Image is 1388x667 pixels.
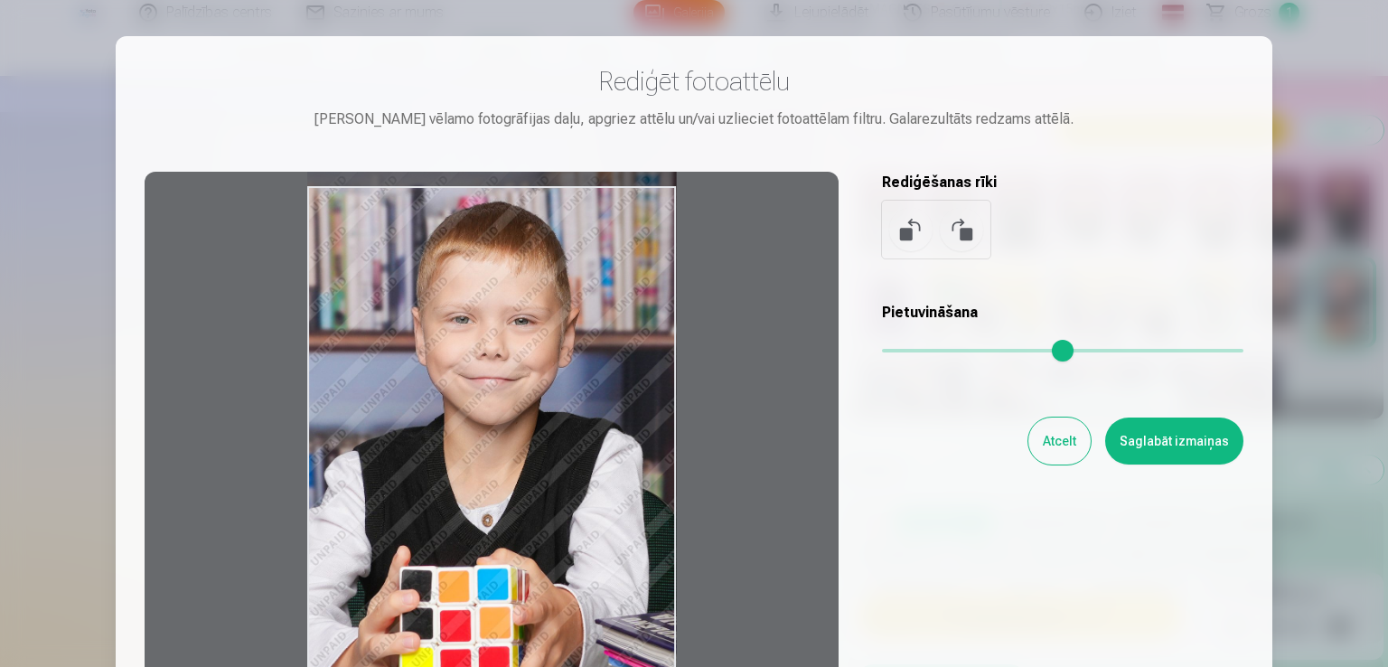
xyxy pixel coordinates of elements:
h5: Rediģēšanas rīki [882,172,1243,193]
div: [PERSON_NAME] vēlamo fotogrāfijas daļu, apgriez attēlu un/vai uzlieciet fotoattēlam filtru. Galar... [145,108,1243,130]
h3: Rediģēt fotoattēlu [145,65,1243,98]
h5: Pietuvināšana [882,302,1243,324]
button: Saglabāt izmaiņas [1105,418,1243,465]
button: Atcelt [1028,418,1091,465]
